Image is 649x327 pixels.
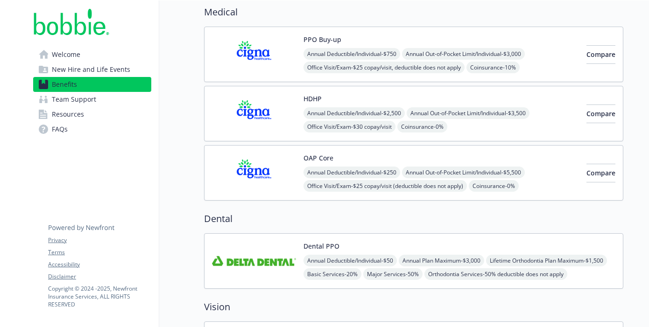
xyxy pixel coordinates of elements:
[204,300,623,314] h2: Vision
[586,109,615,118] span: Compare
[586,168,615,177] span: Compare
[52,47,80,62] span: Welcome
[363,268,423,280] span: Major Services - 50%
[33,107,151,122] a: Resources
[303,241,339,251] button: Dental PPO
[407,107,529,119] span: Annual Out-of-Pocket Limit/Individual - $3,500
[212,241,296,281] img: Delta Dental Insurance Company carrier logo
[486,255,607,266] span: Lifetime Orthodontia Plan Maximum - $1,500
[466,62,520,73] span: Coinsurance - 10%
[402,167,525,178] span: Annual Out-of-Pocket Limit/Individual - $5,500
[303,35,341,44] button: PPO Buy-up
[586,50,615,59] span: Compare
[33,122,151,137] a: FAQs
[33,77,151,92] a: Benefits
[48,236,151,244] a: Privacy
[48,260,151,269] a: Accessibility
[52,107,84,122] span: Resources
[52,122,68,137] span: FAQs
[212,35,296,74] img: CIGNA carrier logo
[52,77,77,92] span: Benefits
[303,153,333,163] button: OAP Core
[33,47,151,62] a: Welcome
[303,62,465,73] span: Office Visit/Exam - $25 copay/visit, deductible does not apply
[586,164,615,182] button: Compare
[303,121,395,132] span: Office Visit/Exam - $30 copay/visit
[52,92,96,107] span: Team Support
[204,5,623,19] h2: Medical
[52,62,130,77] span: New Hire and Life Events
[303,48,400,60] span: Annual Deductible/Individual - $750
[424,268,567,280] span: Orthodontia Services - 50% deductible does not apply
[586,45,615,64] button: Compare
[586,104,615,123] button: Compare
[469,180,519,192] span: Coinsurance - 0%
[402,48,525,60] span: Annual Out-of-Pocket Limit/Individual - $3,000
[33,62,151,77] a: New Hire and Life Events
[303,107,405,119] span: Annual Deductible/Individual - $2,500
[212,153,296,193] img: CIGNA carrier logo
[303,268,361,280] span: Basic Services - 20%
[397,121,447,132] span: Coinsurance - 0%
[303,167,400,178] span: Annual Deductible/Individual - $250
[303,94,322,104] button: HDHP
[212,94,296,133] img: CIGNA carrier logo
[303,255,397,266] span: Annual Deductible/Individual - $50
[48,272,151,281] a: Disclaimer
[48,285,151,308] p: Copyright © 2024 - 2025 , Newfront Insurance Services, ALL RIGHTS RESERVED
[204,212,623,226] h2: Dental
[33,92,151,107] a: Team Support
[48,248,151,257] a: Terms
[303,180,467,192] span: Office Visit/Exam - $25 copay/visit (deductible does not apply)
[399,255,484,266] span: Annual Plan Maximum - $3,000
